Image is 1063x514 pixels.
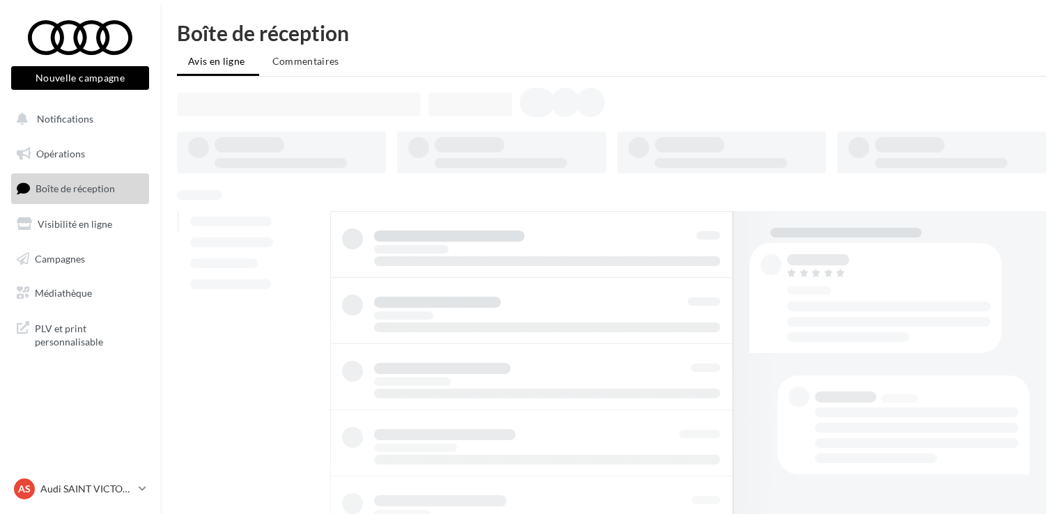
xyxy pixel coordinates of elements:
a: Opérations [8,139,152,169]
p: Audi SAINT VICTORET [40,482,133,496]
a: Visibilité en ligne [8,210,152,239]
button: Nouvelle campagne [11,66,149,90]
span: Campagnes [35,252,85,264]
a: Médiathèque [8,279,152,308]
span: Médiathèque [35,287,92,299]
span: PLV et print personnalisable [35,319,143,349]
a: Boîte de réception [8,173,152,203]
span: Visibilité en ligne [38,218,112,230]
button: Notifications [8,104,146,134]
span: Opérations [36,148,85,159]
span: Boîte de réception [36,182,115,194]
a: PLV et print personnalisable [8,313,152,355]
a: AS Audi SAINT VICTORET [11,476,149,502]
span: AS [18,482,31,496]
a: Campagnes [8,244,152,274]
div: Boîte de réception [177,22,1046,43]
span: Commentaires [272,55,339,67]
span: Notifications [37,113,93,125]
